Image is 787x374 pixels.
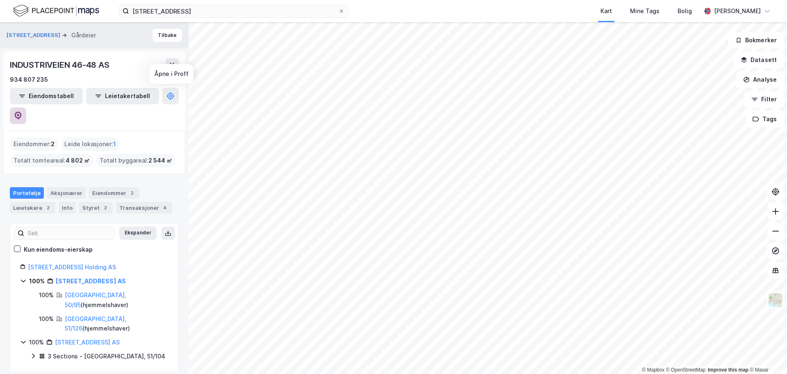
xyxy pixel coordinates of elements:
div: 100% [29,337,44,347]
button: Tags [746,111,784,127]
div: Leide lokasjoner : [61,138,119,151]
div: Kart [600,6,612,16]
div: 4 [161,204,169,212]
button: Eiendomstabell [10,88,83,104]
div: ( hjemmelshaver ) [65,314,168,334]
div: 2 [101,204,109,212]
button: Bokmerker [728,32,784,48]
div: Gårdeier [71,30,96,40]
img: logo.f888ab2527a4732fd821a326f86c7f29.svg [13,4,99,18]
span: 2 544 ㎡ [148,156,172,165]
div: Leietakere [10,202,55,213]
a: [STREET_ADDRESS] AS [55,339,120,346]
div: 2 [44,204,52,212]
button: Tilbake [152,29,182,42]
iframe: Chat Widget [746,335,787,374]
button: Analyse [736,71,784,88]
div: Totalt byggareal : [96,154,175,167]
a: [GEOGRAPHIC_DATA], 51/126 [65,315,126,332]
div: 3 Sections - [GEOGRAPHIC_DATA], 51/104 [48,351,165,361]
a: [STREET_ADDRESS] Holding AS [28,264,116,271]
button: Datasett [734,52,784,68]
button: Leietakertabell [86,88,159,104]
input: Søk på adresse, matrikkel, gårdeiere, leietakere eller personer [129,5,338,17]
a: [GEOGRAPHIC_DATA], 50/95 [65,291,126,308]
div: Bolig [678,6,692,16]
button: Filter [744,91,784,108]
div: Aksjonærer [47,187,86,199]
input: Søk [24,227,114,239]
div: ( hjemmelshaver ) [65,290,168,310]
button: Ekspander [119,227,157,240]
div: Totalt tomteareal : [10,154,93,167]
div: Eiendommer : [10,138,58,151]
span: 4 802 ㎡ [66,156,90,165]
img: Z [768,292,783,308]
div: 2 [128,189,136,197]
a: [STREET_ADDRESS] AS [56,278,126,285]
span: 2 [51,139,55,149]
div: 100% [39,314,54,324]
div: 100% [29,276,45,286]
span: 1 [113,139,116,149]
a: Improve this map [708,367,748,373]
div: Portefølje [10,187,44,199]
div: Kontrollprogram for chat [746,335,787,374]
div: Transaksjoner [116,202,172,213]
div: 934 807 235 [10,75,48,85]
div: INDUSTRIVEIEN 46-48 AS [10,58,111,71]
button: [STREET_ADDRESS] [7,31,62,39]
div: Info [59,202,76,213]
div: Styret [79,202,113,213]
div: Mine Tags [630,6,660,16]
div: [PERSON_NAME] [714,6,761,16]
div: Kun eiendoms-eierskap [24,245,93,255]
a: Mapbox [642,367,664,373]
div: 100% [39,290,54,300]
div: Eiendommer [89,187,139,199]
a: OpenStreetMap [666,367,706,373]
